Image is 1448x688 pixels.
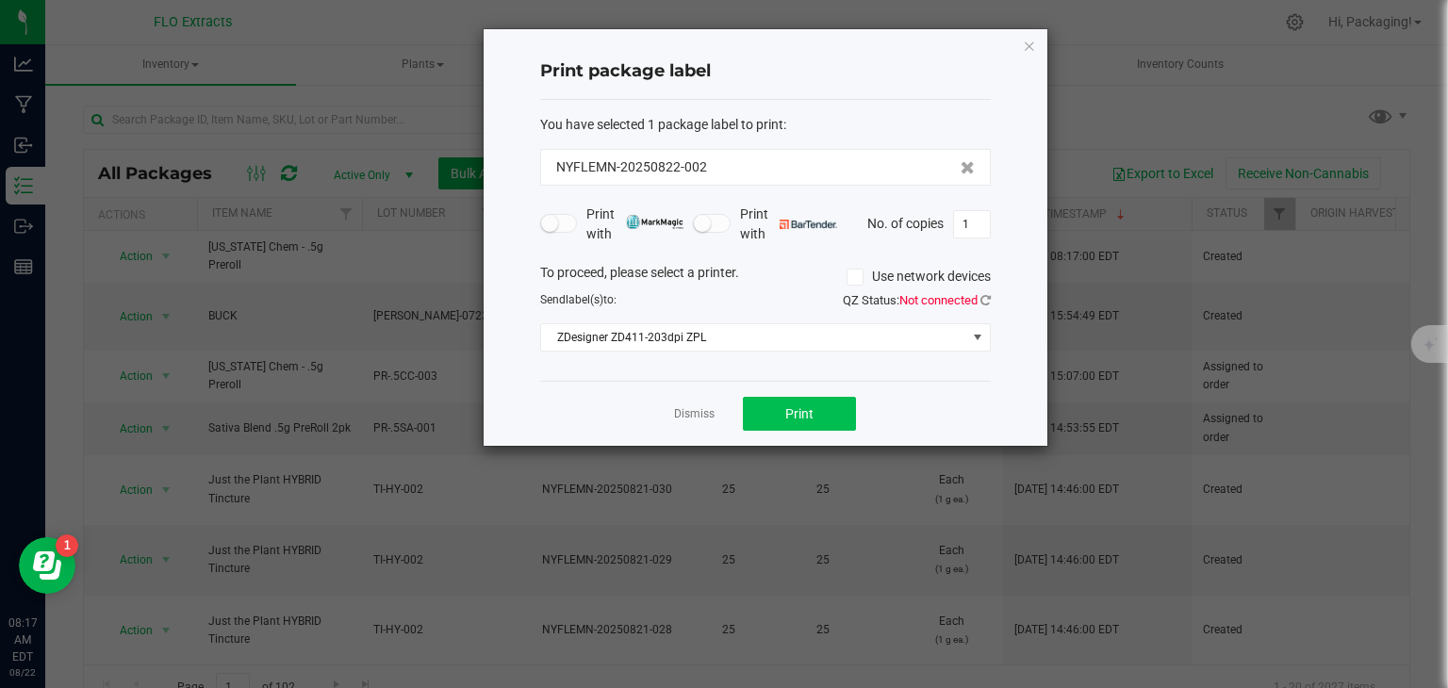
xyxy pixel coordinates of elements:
[899,293,978,307] span: Not connected
[785,406,814,421] span: Print
[19,537,75,594] iframe: Resource center
[540,293,617,306] span: Send to:
[526,263,1005,291] div: To proceed, please select a printer.
[780,220,837,229] img: bartender.png
[556,157,707,177] span: NYFLEMN-20250822-002
[586,205,683,244] span: Print with
[740,205,837,244] span: Print with
[626,215,683,229] img: mark_magic_cybra.png
[743,397,856,431] button: Print
[541,324,966,351] span: ZDesigner ZD411-203dpi ZPL
[56,534,78,557] iframe: Resource center unread badge
[674,406,715,422] a: Dismiss
[540,115,991,135] div: :
[843,293,991,307] span: QZ Status:
[540,59,991,84] h4: Print package label
[867,215,944,230] span: No. of copies
[540,117,783,132] span: You have selected 1 package label to print
[566,293,603,306] span: label(s)
[847,267,991,287] label: Use network devices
